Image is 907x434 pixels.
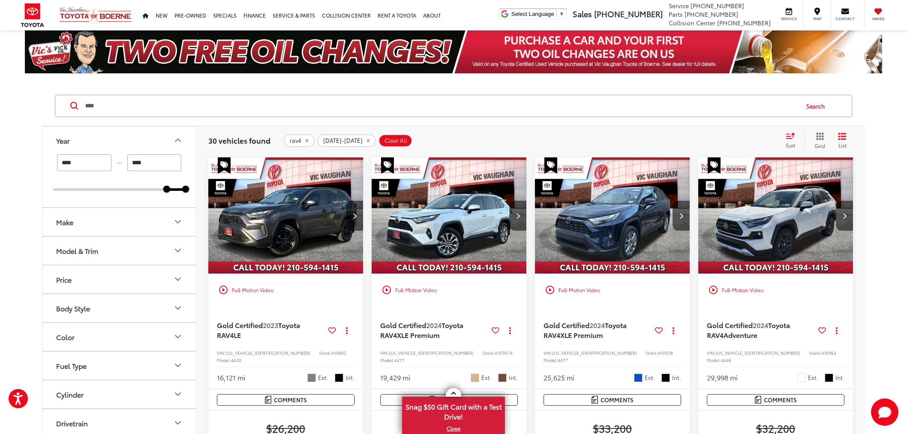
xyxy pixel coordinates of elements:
[173,217,183,227] div: Make
[381,157,394,174] span: Special
[673,327,674,334] span: dropdown dots
[673,201,690,231] button: Next image
[511,11,554,17] span: Select Language
[217,350,225,356] span: VIN:
[509,327,511,334] span: dropdown dots
[836,201,853,231] button: Next image
[707,320,753,330] span: Gold Certified
[832,132,853,149] button: List View
[708,157,721,174] span: Special
[274,396,307,404] span: Comments
[544,373,574,383] div: 25,625 mi
[380,320,488,340] a: Gold Certified2024Toyota RAV4XLE Premium
[509,374,518,382] span: Int.
[346,201,363,231] button: Next image
[661,374,670,382] span: Black
[634,374,643,382] span: Blue
[217,357,231,363] span: Model:
[380,373,410,383] div: 19,429 mi
[808,374,818,382] span: Ext.
[319,350,331,356] span: Stock:
[707,350,715,356] span: VIN:
[263,320,278,330] span: 2023
[345,374,354,382] span: Int.
[589,320,605,330] span: 2024
[666,322,681,338] button: Actions
[217,320,325,340] a: Gold Certified2023Toyota RAV4LE
[535,157,691,274] img: 2024 Toyota RAV4 XLE Premium
[535,157,691,274] div: 2024 Toyota RAV4 XLE Premium 0
[317,134,376,147] button: remove 2023-2024
[707,320,790,339] span: Toyota RAV4
[724,330,757,340] span: Adventure
[544,357,558,363] span: Model:
[346,327,348,334] span: dropdown dots
[498,374,507,382] span: Nutmeg
[836,327,838,334] span: dropdown dots
[672,374,681,382] span: Int.
[378,134,412,147] button: Clear All
[173,303,183,313] div: Body Style
[825,374,833,382] span: Black
[208,157,364,274] img: 2023 Toyota RAV4 LE
[482,350,495,356] span: Stock:
[397,330,440,340] span: XLE Premium
[786,142,795,149] span: Sort
[318,374,328,382] span: Ext.
[779,16,799,21] span: Service
[403,398,504,424] span: Snag $50 Gift Card with a Test Drive!
[173,332,183,342] div: Color
[544,157,557,174] span: Special
[707,373,738,383] div: 29,998 mi
[42,380,197,408] button: CylinderCylinder
[559,11,565,17] span: ▼
[56,136,70,145] div: Year
[42,265,197,293] button: PricePrice
[331,350,346,356] span: A10882
[225,350,310,356] span: [US_VEHICLE_IDENTIFICATION_NUMBER]
[42,237,197,265] button: Model & TrimModel & Trim
[544,350,552,356] span: VIN:
[173,389,183,399] div: Cylinder
[721,357,731,363] span: 4446
[218,157,231,174] span: Special
[231,357,241,363] span: 4430
[290,137,301,144] span: rav4
[535,157,691,274] a: 2024 Toyota RAV4 XLE Premium2024 Toyota RAV4 XLE Premium2024 Toyota RAV4 XLE Premium2024 Toyota R...
[481,374,492,382] span: Ext.
[284,134,315,147] button: remove rav4
[42,352,197,380] button: Fuel TypeFuel Type
[307,374,316,382] span: Gray
[869,16,888,21] span: Saved
[335,374,343,382] span: Black
[871,398,898,426] svg: Start Chat
[707,320,815,340] a: Gold Certified2024Toyota RAV4Adventure
[753,320,768,330] span: 2024
[208,157,364,274] div: 2023 Toyota RAV4 LE 0
[208,157,364,274] a: 2023 Toyota RAV4 LE2023 Toyota RAV4 LE2023 Toyota RAV4 LE2023 Toyota RAV4 LE
[426,320,441,330] span: 2024
[56,304,90,312] div: Body Style
[57,154,111,171] input: minimum
[265,396,272,403] img: Comments
[56,419,88,427] div: Drivetrain
[380,394,518,406] button: Comments
[127,154,182,171] input: maximum
[42,323,197,351] button: ColorColor
[594,8,663,19] span: [PHONE_NUMBER]
[42,208,197,236] button: MakeMake
[371,157,527,274] img: 2024 Toyota RAV4 XLE Premium
[234,330,241,340] span: LE
[173,245,183,256] div: Model & Trim
[56,247,98,255] div: Model & Trim
[208,135,270,145] span: 30 vehicles found
[59,6,132,24] img: Vic Vaughan Toyota of Boerne
[645,374,655,382] span: Ext.
[544,394,681,406] button: Comments
[691,1,744,10] span: [PHONE_NUMBER]
[84,96,798,116] form: Search by Make, Model, or Keyword
[798,95,837,117] button: Search
[394,357,405,363] span: 4477
[797,374,806,382] span: White
[707,357,721,363] span: Model:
